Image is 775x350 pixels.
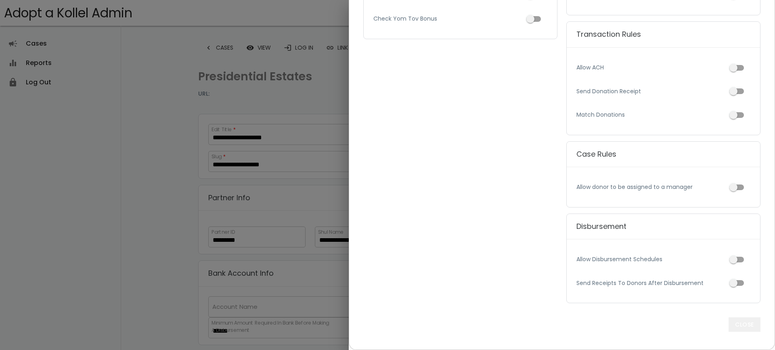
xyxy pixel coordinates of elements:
label: Allow donor to be assigned to a manager [576,183,750,191]
label: Send Receipts To Donors After Disbursement [576,279,750,287]
label: Allow Disbursement Schedules [576,255,750,264]
p: Transaction Rules [576,28,641,41]
p: Disbursement [576,220,626,233]
label: Match Donations [576,111,750,119]
p: Case Rules [576,148,616,161]
label: Allow ACH [576,63,750,72]
p: close [729,317,760,332]
label: Send Donation Receipt [576,87,750,96]
label: Check Yom Tov Bonus [373,15,547,23]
